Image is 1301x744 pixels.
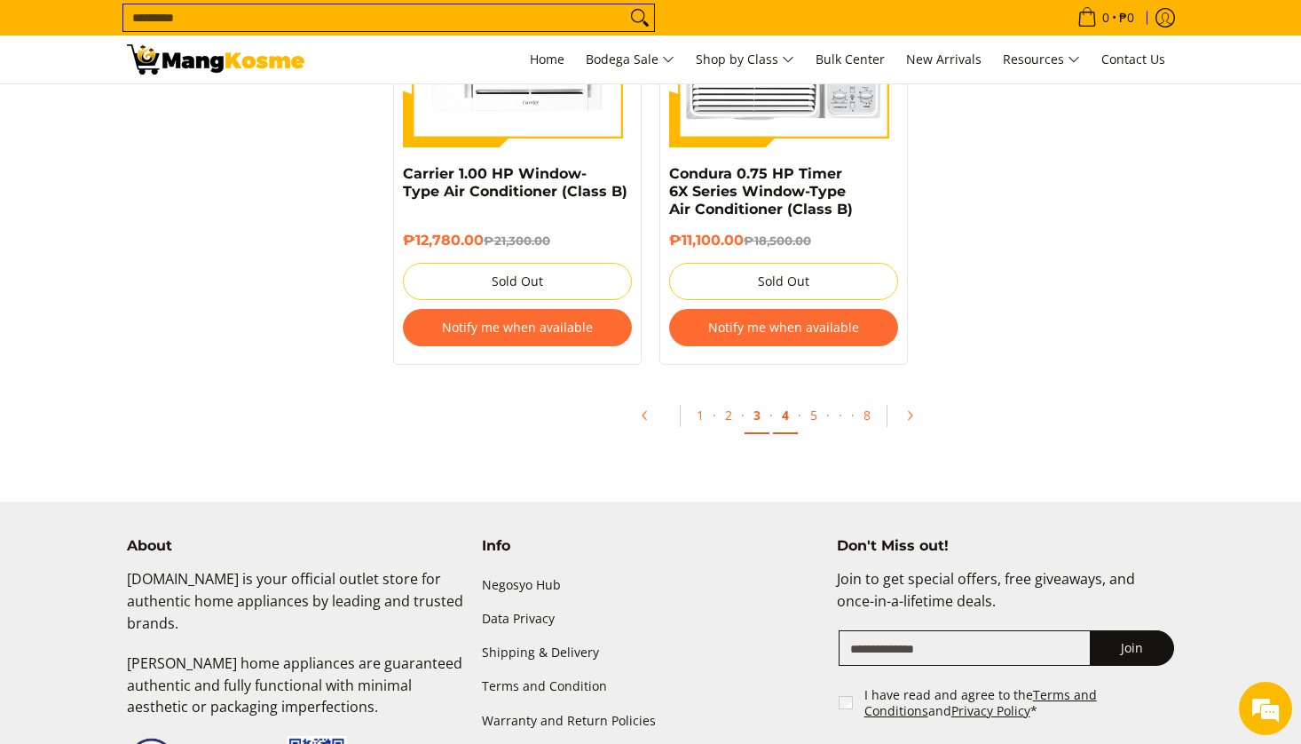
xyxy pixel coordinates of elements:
[798,407,801,423] span: ·
[403,309,632,346] button: Notify me when available
[830,398,851,432] span: ·
[897,36,990,83] a: New Arrivals
[482,537,819,555] h4: Info
[92,99,298,123] div: Chat with us now
[403,232,632,249] h6: ₱12,780.00
[807,36,894,83] a: Bulk Center
[626,4,654,31] button: Search
[403,263,632,300] button: Sold Out
[127,537,464,555] h4: About
[864,686,1097,719] a: Terms and Conditions
[906,51,982,67] span: New Arrivals
[816,51,885,67] span: Bulk Center
[291,9,334,51] div: Minimize live chat window
[687,36,803,83] a: Shop by Class
[669,309,898,346] button: Notify me when available
[744,233,811,248] del: ₱18,500.00
[482,670,819,704] a: Terms and Condition
[741,407,745,423] span: ·
[826,407,830,423] span: ·
[127,653,464,736] p: [PERSON_NAME] home appliances are guaranteed authentic and fully functional with minimal aestheti...
[688,398,713,432] a: 1
[127,568,464,652] p: [DOMAIN_NAME] is your official outlet store for authentic home appliances by leading and trusted ...
[1003,49,1080,71] span: Resources
[521,36,573,83] a: Home
[994,36,1089,83] a: Resources
[530,51,564,67] span: Home
[1101,51,1165,67] span: Contact Us
[9,485,338,547] textarea: Type your message and hit 'Enter'
[837,537,1174,555] h4: Don't Miss out!
[322,36,1174,83] nav: Main Menu
[669,263,898,300] button: Sold Out
[103,224,245,403] span: We're online!
[745,398,769,434] a: 3
[669,232,898,249] h6: ₱11,100.00
[773,398,798,434] a: 4
[951,702,1030,719] a: Privacy Policy
[482,568,819,602] a: Negosyo Hub
[801,398,826,432] a: 5
[127,44,304,75] img: Bodega Sale Aircon l Mang Kosme: Home Appliances Warehouse Sale | Page 3
[484,233,550,248] del: ₱21,300.00
[384,392,1183,448] ul: Pagination
[1100,12,1112,24] span: 0
[482,637,819,670] a: Shipping & Delivery
[1072,8,1139,28] span: •
[837,568,1174,630] p: Join to get special offers, free giveaways, and once-in-a-lifetime deals.
[716,398,741,432] a: 2
[1092,36,1174,83] a: Contact Us
[864,687,1176,718] label: I have read and agree to the and *
[851,407,855,423] span: ·
[1090,630,1174,666] button: Join
[769,407,773,423] span: ·
[586,49,674,71] span: Bodega Sale
[482,603,819,637] a: Data Privacy
[696,49,794,71] span: Shop by Class
[403,165,627,200] a: Carrier 1.00 HP Window-Type Air Conditioner (Class B)
[669,165,853,218] a: Condura 0.75 HP Timer 6X Series Window-Type Air Conditioner (Class B)
[855,398,879,432] a: 8
[482,704,819,738] a: Warranty and Return Policies
[1116,12,1137,24] span: ₱0
[713,407,716,423] span: ·
[577,36,683,83] a: Bodega Sale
